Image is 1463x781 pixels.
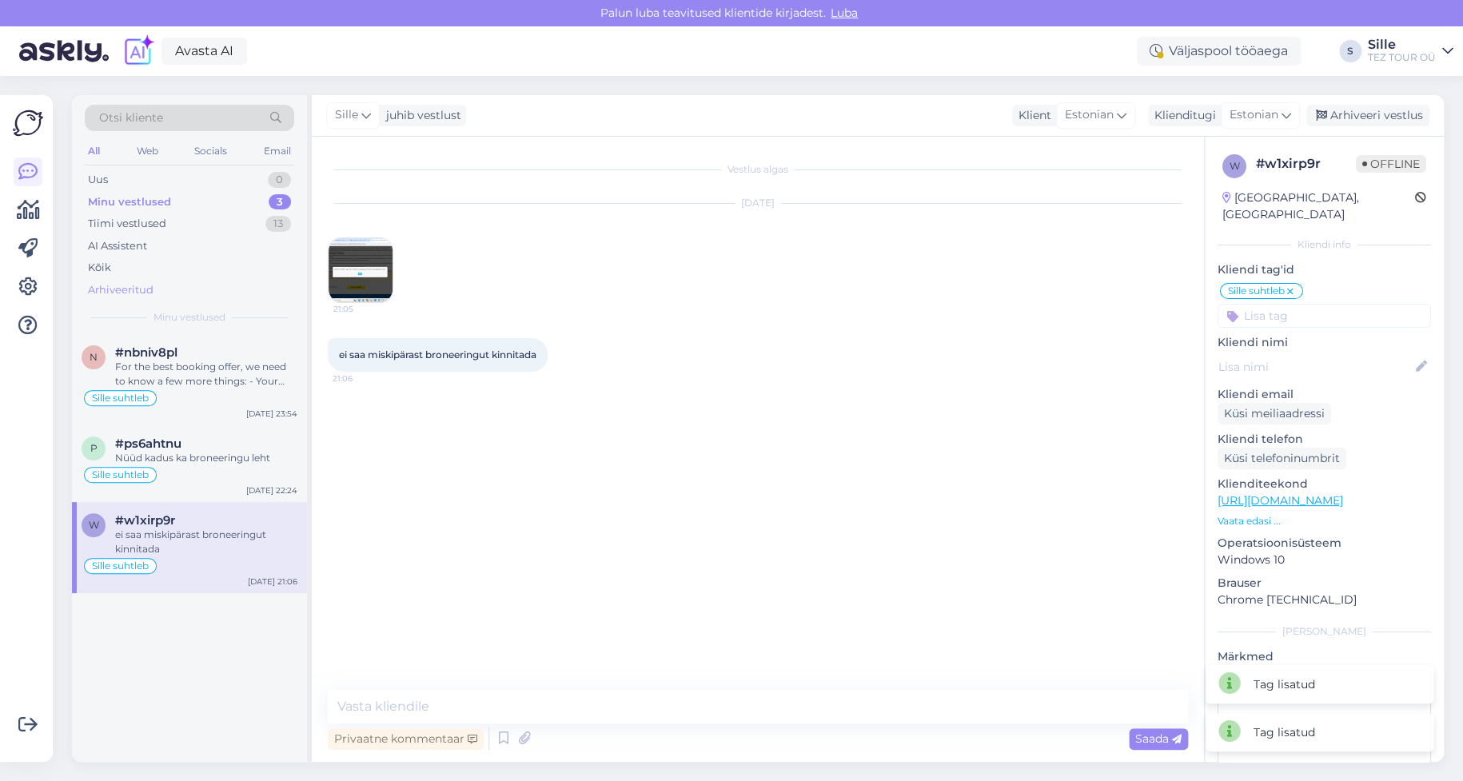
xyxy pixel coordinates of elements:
[1012,107,1051,124] div: Klient
[88,260,111,276] div: Kõik
[1218,535,1431,552] p: Operatsioonisüsteem
[1368,38,1453,64] a: SilleTEZ TOUR OÜ
[99,110,163,126] span: Otsi kliente
[1218,237,1431,252] div: Kliendi info
[265,216,291,232] div: 13
[335,106,358,124] span: Sille
[328,728,484,750] div: Privaatne kommentaar
[1065,106,1114,124] span: Estonian
[85,141,103,161] div: All
[1218,334,1431,351] p: Kliendi nimi
[115,451,297,465] div: Nüüd kadus ka broneeringu leht
[1218,624,1431,639] div: [PERSON_NAME]
[1218,648,1431,665] p: Märkmed
[246,408,297,420] div: [DATE] 23:54
[191,141,230,161] div: Socials
[122,34,155,68] img: explore-ai
[88,282,153,298] div: Arhiveeritud
[339,349,536,361] span: ei saa miskipärast broneeringut kinnitada
[92,561,149,571] span: Sille suhtleb
[1148,107,1216,124] div: Klienditugi
[333,373,393,385] span: 21:06
[134,141,161,161] div: Web
[115,345,177,360] span: #nbniv8pl
[1218,476,1431,492] p: Klienditeekond
[1230,160,1240,172] span: w
[89,519,99,531] span: w
[1306,105,1429,126] div: Arhiveeri vestlus
[1135,731,1182,746] span: Saada
[13,108,43,138] img: Askly Logo
[1218,431,1431,448] p: Kliendi telefon
[328,196,1188,210] div: [DATE]
[1368,38,1436,51] div: Sille
[1254,724,1315,741] div: Tag lisatud
[88,216,166,232] div: Tiimi vestlused
[1218,514,1431,528] p: Vaata edasi ...
[1222,189,1415,223] div: [GEOGRAPHIC_DATA], [GEOGRAPHIC_DATA]
[1218,261,1431,278] p: Kliendi tag'id
[1137,37,1301,66] div: Väljaspool tööaega
[268,172,291,188] div: 0
[1368,51,1436,64] div: TEZ TOUR OÜ
[1254,676,1315,693] div: Tag lisatud
[88,194,171,210] div: Minu vestlused
[1218,592,1431,608] p: Chrome [TECHNICAL_ID]
[1230,106,1278,124] span: Estonian
[1218,304,1431,328] input: Lisa tag
[161,38,247,65] a: Avasta AI
[1228,286,1285,296] span: Sille suhtleb
[380,107,461,124] div: juhib vestlust
[826,6,863,20] span: Luba
[88,238,147,254] div: AI Assistent
[115,436,181,451] span: #ps6ahtnu
[248,576,297,588] div: [DATE] 21:06
[1218,493,1343,508] a: [URL][DOMAIN_NAME]
[328,162,1188,177] div: Vestlus algas
[153,310,225,325] span: Minu vestlused
[115,360,297,389] div: For the best booking offer, we need to know a few more things: - Your preferred travel dates in F...
[261,141,294,161] div: Email
[90,442,98,454] span: p
[246,484,297,496] div: [DATE] 22:24
[1218,448,1346,469] div: Küsi telefoninumbrit
[115,528,297,556] div: ei saa miskipärast broneeringut kinnitada
[1218,386,1431,403] p: Kliendi email
[90,351,98,363] span: n
[1218,552,1431,568] p: Windows 10
[1356,155,1426,173] span: Offline
[115,513,175,528] span: #w1xirp9r
[92,393,149,403] span: Sille suhtleb
[1218,358,1413,376] input: Lisa nimi
[1339,40,1361,62] div: S
[333,303,393,315] span: 21:05
[92,470,149,480] span: Sille suhtleb
[269,194,291,210] div: 3
[329,238,393,302] img: Attachment
[1256,154,1356,173] div: # w1xirp9r
[1218,575,1431,592] p: Brauser
[88,172,108,188] div: Uus
[1218,403,1331,424] div: Küsi meiliaadressi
